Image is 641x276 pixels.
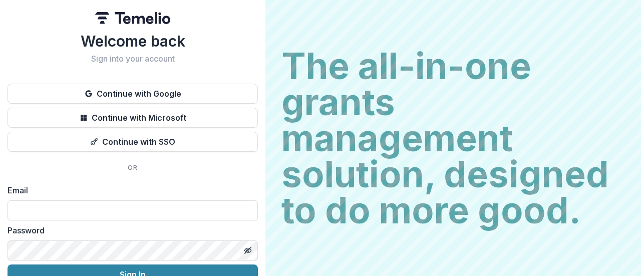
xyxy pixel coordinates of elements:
img: Temelio [95,12,170,24]
h1: Welcome back [8,32,258,50]
button: Toggle password visibility [240,242,256,258]
label: Password [8,224,252,236]
button: Continue with Microsoft [8,108,258,128]
label: Email [8,184,252,196]
h2: Sign into your account [8,54,258,64]
button: Continue with SSO [8,132,258,152]
button: Continue with Google [8,84,258,104]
